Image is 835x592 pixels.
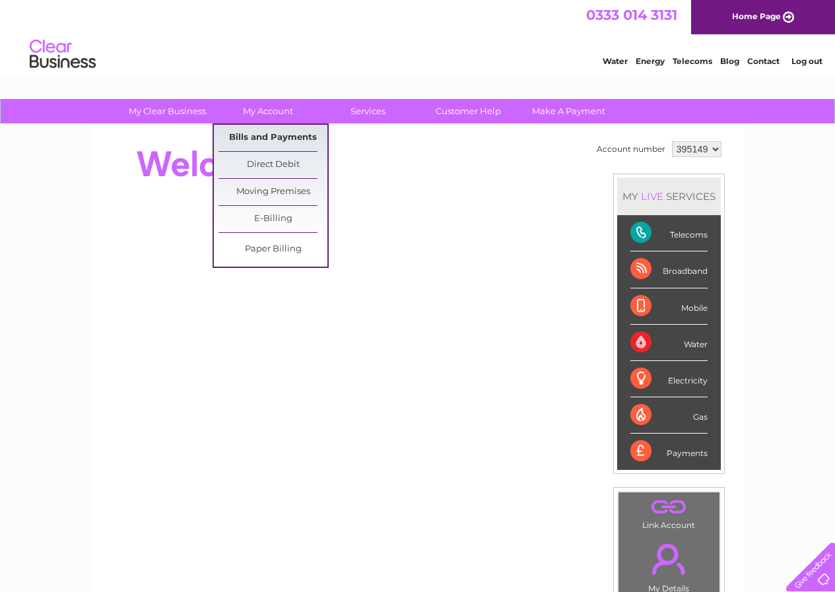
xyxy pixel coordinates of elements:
[218,152,327,178] a: Direct Debit
[586,7,677,23] a: 0333 014 3131
[622,496,716,519] a: .
[113,99,222,123] a: My Clear Business
[638,190,666,203] div: LIVE
[747,56,780,66] a: Contact
[630,397,708,434] div: Gas
[218,236,327,263] a: Paper Billing
[630,325,708,361] div: Water
[673,56,712,66] a: Telecoms
[603,56,628,66] a: Water
[414,99,523,123] a: Customer Help
[218,125,327,151] a: Bills and Payments
[630,288,708,325] div: Mobile
[218,179,327,205] a: Moving Premises
[314,99,422,123] a: Services
[791,56,822,66] a: Log out
[218,206,327,232] a: E-Billing
[636,56,665,66] a: Energy
[720,56,739,66] a: Blog
[618,492,720,533] td: Link Account
[622,536,716,582] a: .
[630,361,708,397] div: Electricity
[630,251,708,288] div: Broadband
[593,138,669,160] td: Account number
[106,7,730,64] div: Clear Business is a trading name of Verastar Limited (registered in [GEOGRAPHIC_DATA] No. 3667643...
[617,178,721,215] div: MY SERVICES
[514,99,623,123] a: Make A Payment
[630,215,708,251] div: Telecoms
[630,434,708,469] div: Payments
[29,34,96,75] img: logo.png
[213,99,322,123] a: My Account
